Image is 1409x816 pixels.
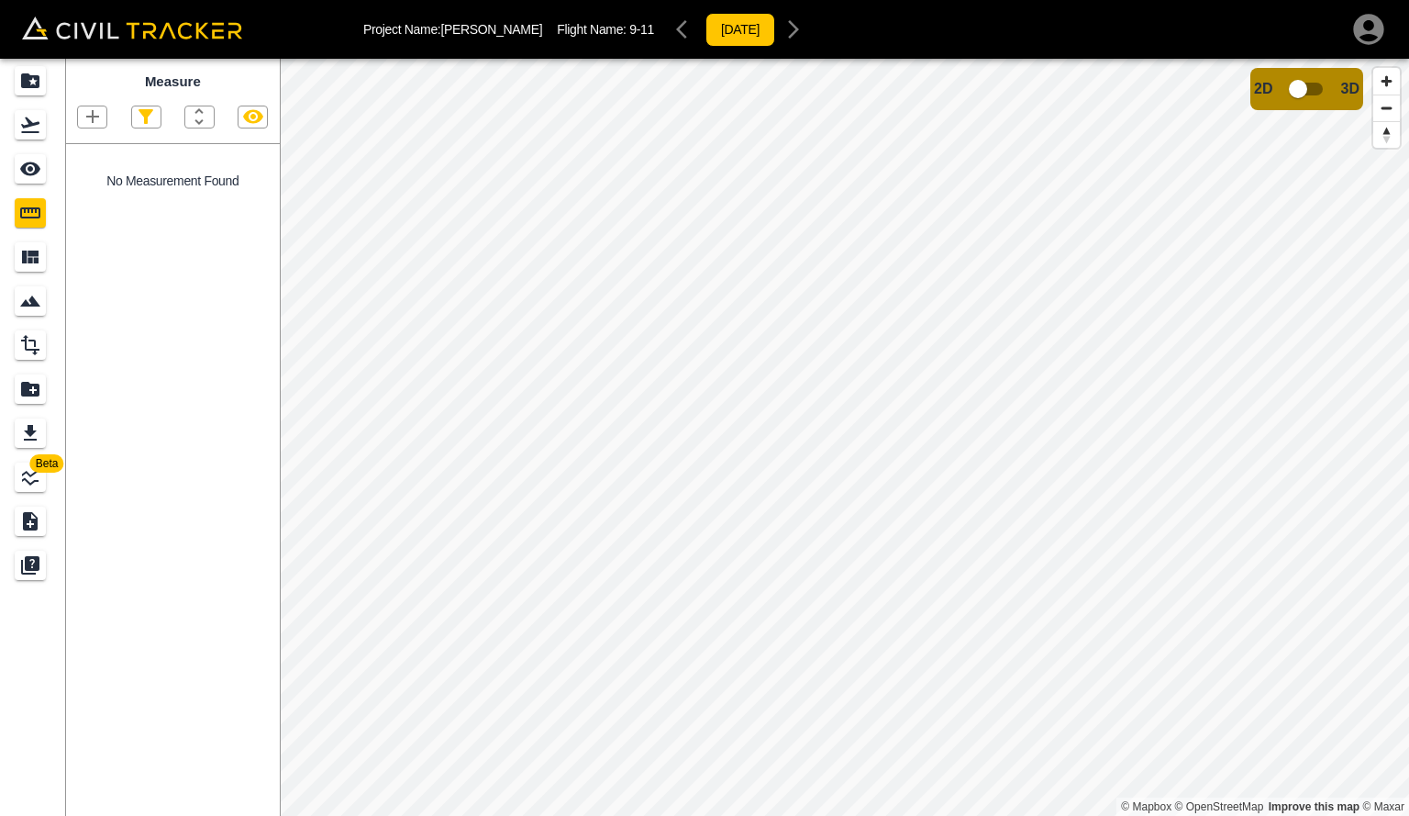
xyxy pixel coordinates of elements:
[1373,121,1400,148] button: Reset bearing to north
[705,13,775,47] button: [DATE]
[1373,95,1400,121] button: Zoom out
[280,59,1409,816] canvas: Map
[1121,800,1171,813] a: Mapbox
[1362,800,1404,813] a: Maxar
[1269,800,1359,813] a: Map feedback
[629,22,654,37] span: 9-11
[1341,81,1359,97] span: 3D
[1373,68,1400,95] button: Zoom in
[1175,800,1264,813] a: OpenStreetMap
[557,22,654,37] p: Flight Name:
[1254,81,1272,97] span: 2D
[363,22,542,37] p: Project Name: [PERSON_NAME]
[22,17,242,39] img: Civil Tracker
